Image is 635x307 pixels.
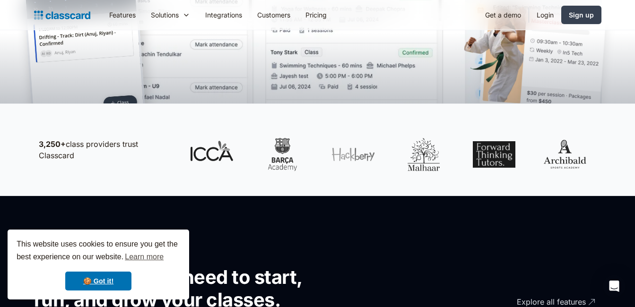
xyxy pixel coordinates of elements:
[198,4,250,26] a: Integrations
[8,230,189,299] div: cookieconsent
[102,4,143,26] a: Features
[561,6,601,24] a: Sign up
[250,4,298,26] a: Customers
[17,239,180,264] span: This website uses cookies to ensure you get the best experience on our website.
[143,4,198,26] div: Solutions
[478,4,529,26] a: Get a demo
[123,250,165,264] a: learn more about cookies
[39,139,66,149] strong: 3,250+
[569,10,594,20] div: Sign up
[39,138,171,161] p: class providers trust Classcard
[603,275,626,298] div: Open Intercom Messenger
[151,10,179,20] div: Solutions
[65,272,131,290] a: dismiss cookie message
[298,4,334,26] a: Pricing
[529,4,561,26] a: Login
[34,9,90,22] a: home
